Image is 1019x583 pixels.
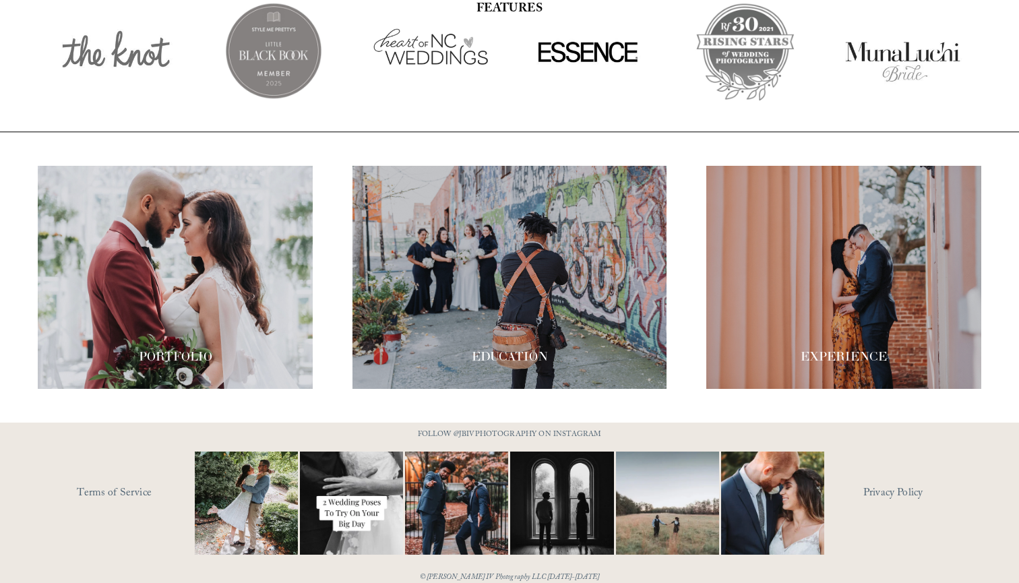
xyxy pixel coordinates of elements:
[493,452,631,555] img: Black &amp; White appreciation post. 😍😍 ⠀⠀⠀⠀⠀⠀⠀⠀⠀ I don&rsquo;t care what anyone says black and w...
[274,452,429,555] img: Let&rsquo;s talk about poses for your wedding day! It doesn&rsquo;t have to be complicated, somet...
[388,452,526,555] img: You just need the right photographer that matches your vibe 📷🎉 #RaleighWeddingPhotographer
[590,452,745,555] img: Two #WideShotWednesdays Two totally different vibes. Which side are you&mdash;are you into that b...
[77,483,234,504] a: Terms of Service
[139,348,212,364] span: PORTFOLIO
[863,483,981,504] a: Privacy Policy
[472,348,548,364] span: EDUCATION
[695,452,850,555] img: A lot of couples get nervous in front of the camera and that&rsquo;s completely normal. You&rsquo...
[392,428,627,443] p: FOLLOW @JBIVPHOTOGRAPHY ON INSTAGRAM
[195,434,298,572] img: It&rsquo;s that time of year where weddings and engagements pick up and I get the joy of capturin...
[801,348,887,364] span: EXPERIENCE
